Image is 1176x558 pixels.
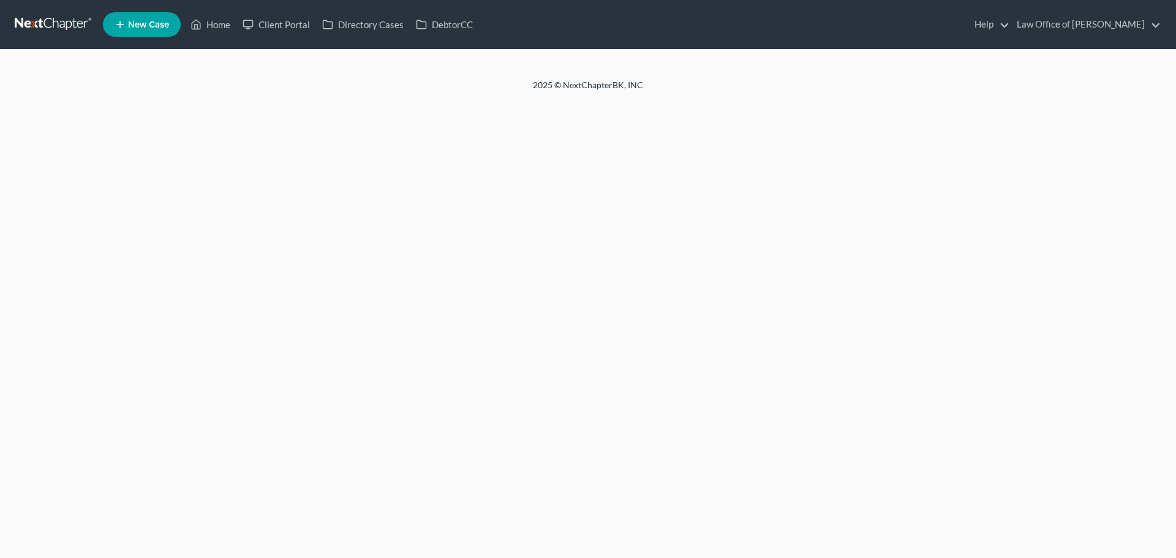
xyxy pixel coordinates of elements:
[103,12,181,37] new-legal-case-button: New Case
[968,13,1009,36] a: Help
[236,13,316,36] a: Client Portal
[1011,13,1161,36] a: Law Office of [PERSON_NAME]
[184,13,236,36] a: Home
[239,79,937,101] div: 2025 © NextChapterBK, INC
[410,13,479,36] a: DebtorCC
[316,13,410,36] a: Directory Cases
